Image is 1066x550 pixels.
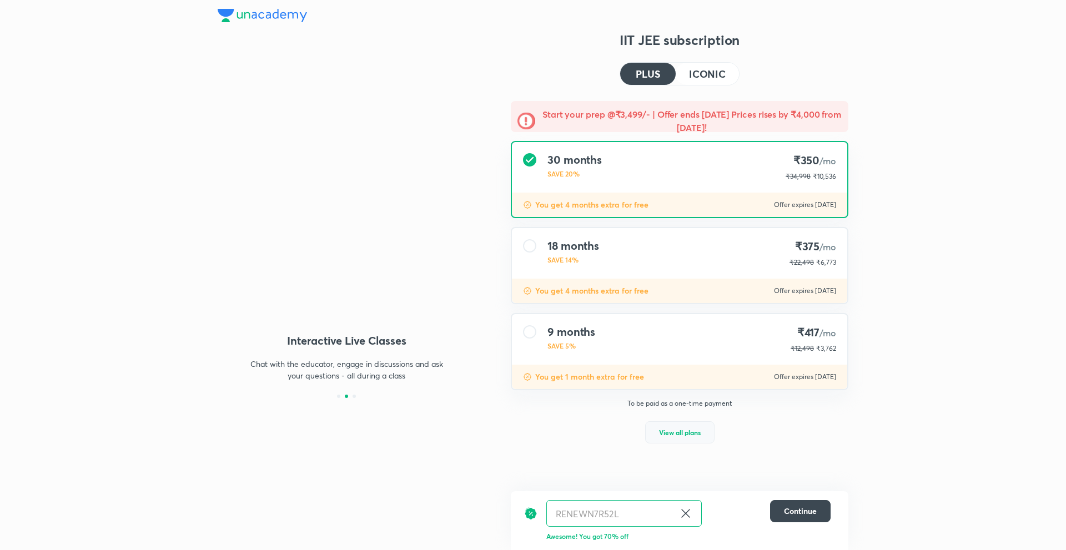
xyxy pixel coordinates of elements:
h5: Start your prep @₹3,499/- | Offer ends [DATE] Prices rises by ₹4,000 from [DATE]! [542,108,842,134]
button: Continue [770,500,831,522]
p: ₹34,998 [786,171,811,181]
span: /mo [819,155,836,166]
p: You get 4 months extra for free [535,199,648,210]
img: yH5BAEAAAAALAAAAAABAAEAAAIBRAA7 [218,111,475,304]
span: ₹6,773 [816,258,836,266]
h4: ₹417 [791,325,836,340]
p: You get 1 month extra for free [535,371,644,382]
span: View all plans [659,427,701,438]
button: PLUS [620,63,676,85]
span: /mo [819,241,836,253]
button: View all plans [645,421,715,443]
h4: ICONIC [689,69,726,79]
span: Continue [784,506,817,517]
p: Offer expires [DATE] [774,372,836,381]
button: ICONIC [676,63,739,85]
h4: 9 months [547,325,595,339]
img: discount [523,200,532,209]
p: Offer expires [DATE] [774,286,836,295]
p: Chat with the educator, engage in discussions and ask your questions - all during a class [250,358,443,381]
h4: 18 months [547,239,599,253]
img: - [517,112,535,130]
h4: 30 months [547,153,602,166]
h4: ₹350 [786,153,836,168]
h3: IIT JEE subscription [511,31,848,49]
p: Awesome! You got 70% off [546,531,831,541]
h4: ₹375 [790,239,836,254]
p: ₹12,498 [791,344,814,354]
img: Company Logo [218,9,307,22]
p: To be paid as a one-time payment [502,399,857,408]
span: ₹10,536 [813,172,836,180]
p: You get 4 months extra for free [535,285,648,296]
span: ₹3,762 [816,344,836,352]
h4: Interactive Live Classes [218,332,475,349]
span: /mo [819,327,836,339]
p: ₹22,498 [790,258,814,268]
p: SAVE 20% [547,169,602,179]
img: discount [523,372,532,381]
p: Offer expires [DATE] [774,200,836,209]
input: Have a referral code? [547,501,675,527]
h4: PLUS [636,69,660,79]
p: SAVE 5% [547,341,595,351]
img: discount [523,286,532,295]
img: discount [524,500,537,527]
p: SAVE 14% [547,255,599,265]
